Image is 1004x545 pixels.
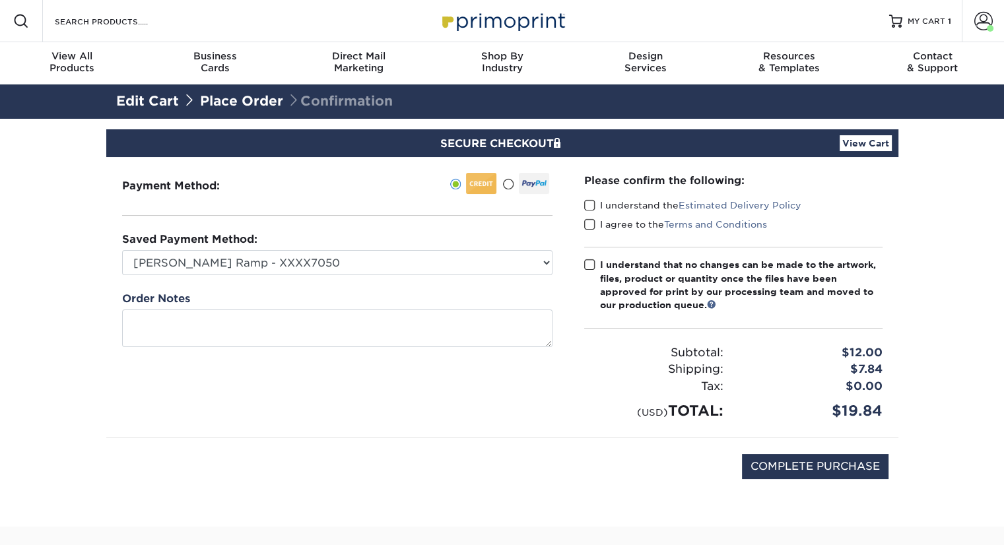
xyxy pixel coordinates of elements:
[717,50,860,62] span: Resources
[143,50,286,74] div: Cards
[430,42,574,84] a: Shop ByIndustry
[664,219,767,230] a: Terms and Conditions
[733,344,892,362] div: $12.00
[584,218,767,231] label: I agree to the
[574,361,733,378] div: Shipping:
[574,378,733,395] div: Tax:
[637,406,668,418] small: (USD)
[742,454,888,479] input: COMPLETE PURCHASE
[717,42,860,84] a: Resources& Templates
[733,378,892,395] div: $0.00
[600,258,883,312] div: I understand that no changes can be made to the artwork, files, product or quantity once the file...
[143,42,286,84] a: BusinessCards
[574,50,717,62] span: Design
[430,50,574,74] div: Industry
[116,93,179,109] a: Edit Cart
[679,200,801,210] a: Estimated Delivery Policy
[861,50,1004,62] span: Contact
[287,50,430,62] span: Direct Mail
[574,42,717,84] a: DesignServices
[574,344,733,362] div: Subtotal:
[733,361,892,378] div: $7.84
[440,137,564,150] span: SECURE CHECKOUT
[840,135,892,151] a: View Cart
[200,93,283,109] a: Place Order
[53,13,182,29] input: SEARCH PRODUCTS.....
[436,7,568,35] img: Primoprint
[948,16,951,26] span: 1
[584,173,883,188] div: Please confirm the following:
[861,50,1004,74] div: & Support
[861,42,1004,84] a: Contact& Support
[122,291,190,307] label: Order Notes
[584,199,801,212] label: I understand the
[287,50,430,74] div: Marketing
[287,93,393,109] span: Confirmation
[143,50,286,62] span: Business
[574,400,733,422] div: TOTAL:
[717,50,860,74] div: & Templates
[287,42,430,84] a: Direct MailMarketing
[733,400,892,422] div: $19.84
[574,50,717,74] div: Services
[430,50,574,62] span: Shop By
[122,179,252,192] h3: Payment Method:
[908,16,945,27] span: MY CART
[122,232,257,247] label: Saved Payment Method:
